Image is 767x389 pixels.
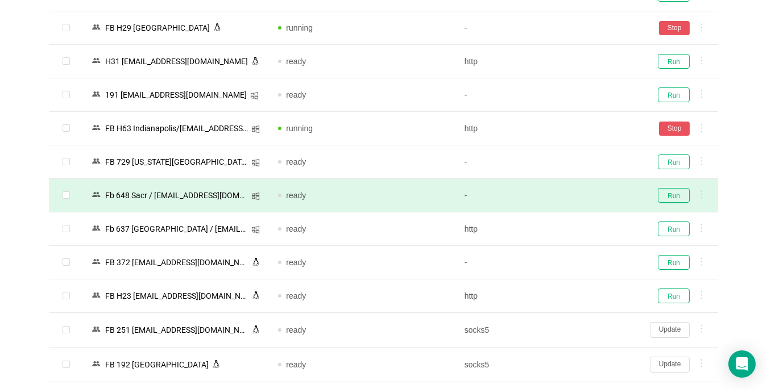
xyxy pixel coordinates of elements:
[658,154,690,169] button: Run
[102,87,250,102] div: 191 [EMAIL_ADDRESS][DOMAIN_NAME]
[455,145,641,179] td: -
[455,11,641,45] td: -
[251,225,260,234] i: icon: windows
[102,54,251,69] div: Н31 [EMAIL_ADDRESS][DOMAIN_NAME]
[658,288,690,303] button: Run
[659,122,690,136] button: Stop
[286,224,306,233] span: ready
[650,357,690,373] button: Update
[102,323,252,337] div: FB 251 [EMAIL_ADDRESS][DOMAIN_NAME]
[286,90,306,99] span: ready
[286,191,306,200] span: ready
[658,221,690,236] button: Run
[658,255,690,270] button: Run
[455,112,641,145] td: http
[286,325,306,334] span: ready
[455,348,641,382] td: socks5
[102,255,252,270] div: FB 372 [EMAIL_ADDRESS][DOMAIN_NAME]
[102,221,251,236] div: Fb 637 [GEOGRAPHIC_DATA] / [EMAIL_ADDRESS][DOMAIN_NAME]
[455,246,641,279] td: -
[286,291,306,300] span: ready
[658,87,690,102] button: Run
[286,57,306,66] span: ready
[251,192,260,200] i: icon: windows
[455,78,641,112] td: -
[102,154,251,169] div: FB 729 [US_STATE][GEOGRAPHIC_DATA]/ [EMAIL_ADDRESS][DOMAIN_NAME]
[455,179,641,212] td: -
[286,360,306,369] span: ready
[102,121,251,136] div: FB Н63 Indianapolis/[EMAIL_ADDRESS][DOMAIN_NAME] [1]
[455,313,641,348] td: socks5
[102,188,251,203] div: Fb 648 Sacr / [EMAIL_ADDRESS][DOMAIN_NAME]
[659,21,690,35] button: Stop
[455,279,641,313] td: http
[728,350,756,378] div: Open Intercom Messenger
[102,288,252,303] div: FB Н23 [EMAIL_ADDRESS][DOMAIN_NAME]
[658,54,690,69] button: Run
[251,158,260,167] i: icon: windows
[455,212,641,246] td: http
[455,45,641,78] td: http
[286,124,313,133] span: running
[286,258,306,267] span: ready
[286,23,313,32] span: running
[650,322,690,338] button: Update
[658,188,690,203] button: Run
[102,357,212,372] div: FB 192 [GEOGRAPHIC_DATA]
[102,20,213,35] div: FB H29 [GEOGRAPHIC_DATA]
[251,125,260,133] i: icon: windows
[250,91,259,100] i: icon: windows
[286,157,306,166] span: ready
